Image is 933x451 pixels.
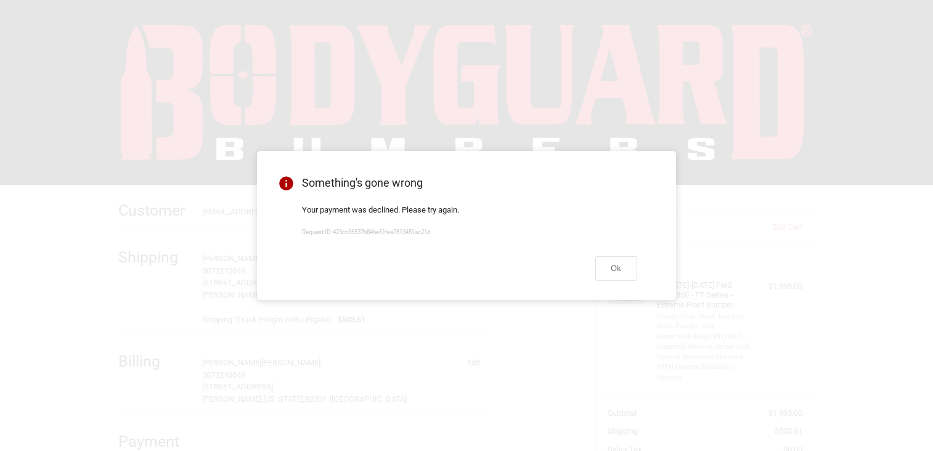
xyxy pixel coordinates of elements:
[302,229,332,235] span: Request ID:
[595,256,637,280] button: Ok
[302,176,423,189] span: Something's gone wrong
[871,392,933,451] iframe: Chat Widget
[302,204,637,216] p: Your payment was declined. Please try again.
[333,229,431,235] span: 423cb36537b846e51fea7813451ac21d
